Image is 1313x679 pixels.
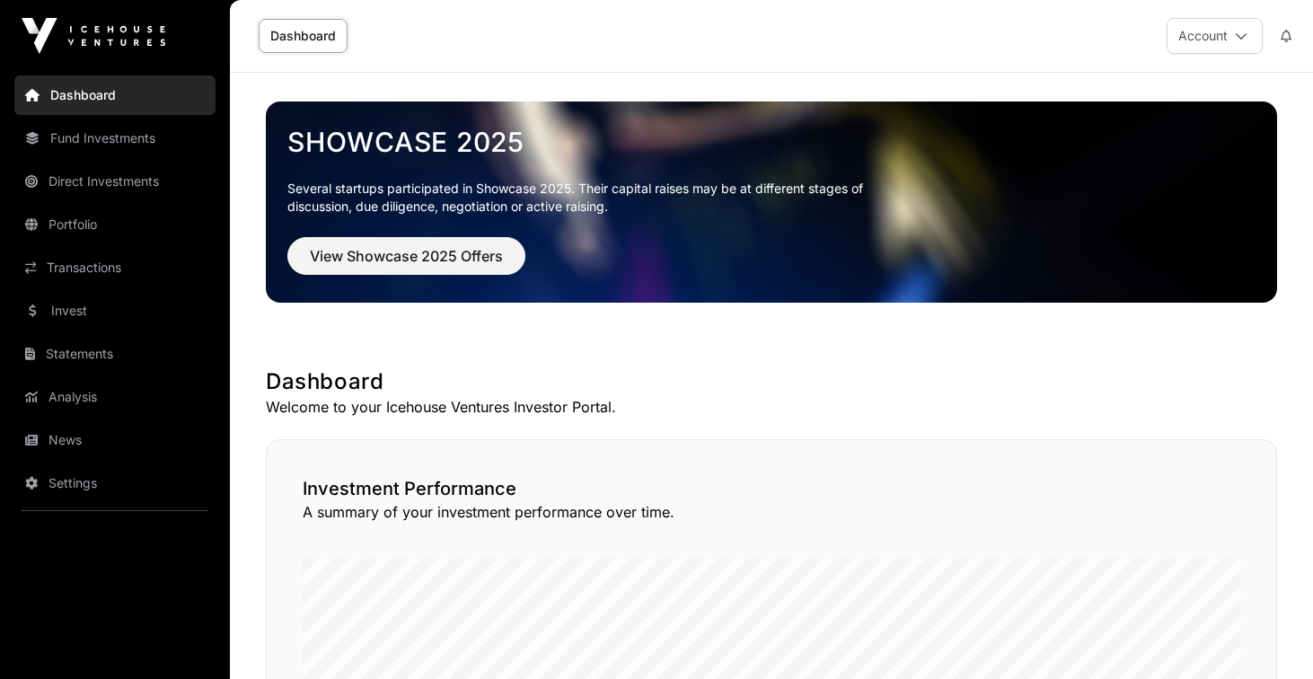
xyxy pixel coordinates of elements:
a: Invest [14,291,216,331]
a: View Showcase 2025 Offers [287,255,525,273]
h2: Investment Performance [303,476,1240,501]
a: Direct Investments [14,162,216,201]
img: Icehouse Ventures Logo [22,18,165,54]
p: A summary of your investment performance over time. [303,501,1240,523]
a: Showcase 2025 [287,126,1256,158]
a: Settings [14,463,216,503]
a: Dashboard [259,19,348,53]
a: Portfolio [14,205,216,244]
h1: Dashboard [266,367,1277,396]
img: Showcase 2025 [266,101,1277,303]
button: Account [1167,18,1263,54]
p: Welcome to your Icehouse Ventures Investor Portal. [266,396,1277,418]
a: Dashboard [14,75,216,115]
a: Fund Investments [14,119,216,158]
span: View Showcase 2025 Offers [310,245,503,267]
a: Statements [14,334,216,374]
p: Several startups participated in Showcase 2025. Their capital raises may be at different stages o... [287,180,891,216]
a: News [14,420,216,460]
iframe: Chat Widget [1223,593,1313,679]
button: View Showcase 2025 Offers [287,237,525,275]
a: Transactions [14,248,216,287]
a: Analysis [14,377,216,417]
